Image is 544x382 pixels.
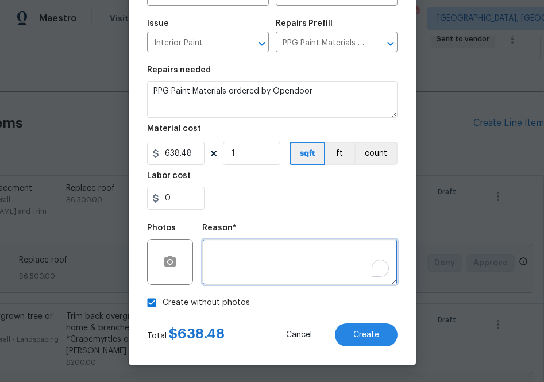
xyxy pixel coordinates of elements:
[354,142,398,165] button: count
[147,172,191,180] h5: Labor cost
[169,327,225,341] span: $ 638.48
[290,142,325,165] button: sqft
[202,239,398,285] textarea: To enrich screen reader interactions, please activate Accessibility in Grammarly extension settings
[276,20,333,28] h5: Repairs Prefill
[353,331,379,339] span: Create
[147,20,169,28] h5: Issue
[286,331,312,339] span: Cancel
[147,66,211,74] h5: Repairs needed
[268,323,330,346] button: Cancel
[202,224,236,232] h5: Reason*
[383,36,399,52] button: Open
[254,36,270,52] button: Open
[147,328,225,342] div: Total
[325,142,354,165] button: ft
[335,323,398,346] button: Create
[147,224,176,232] h5: Photos
[163,297,250,309] span: Create without photos
[147,81,398,118] textarea: PPG Paint Materials ordered by Opendoor
[147,125,201,133] h5: Material cost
